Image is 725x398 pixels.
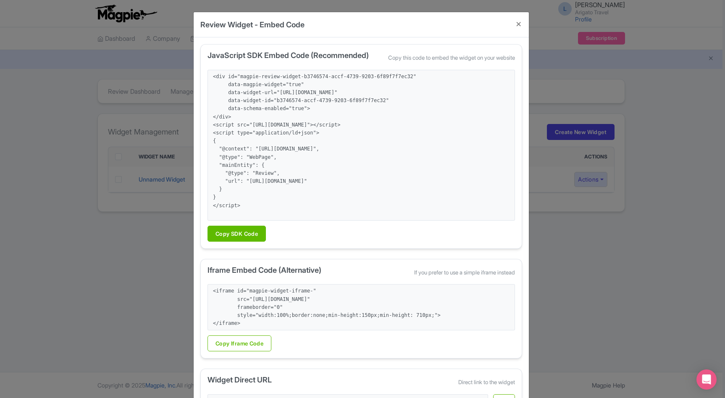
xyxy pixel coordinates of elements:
[208,284,515,330] textarea: <iframe id="magpie-widget-iframe-" src="[URL][DOMAIN_NAME]" frameborder="0" style="width:100%;bor...
[200,19,305,30] h4: Review Widget - Embed Code
[208,70,515,221] textarea: <div id="magpie-review-widget-b3746574-accf-4739-9203-6f89f7f7ec32" data-magpie-widget="true" dat...
[208,266,321,274] h5: Iframe Embed Code (Alternative)
[388,54,515,62] small: Copy this code to embed the widget on your website
[208,335,271,351] button: Copy Iframe Code
[208,376,272,384] h5: Widget Direct URL
[458,378,515,387] small: Direct link to the widget
[696,369,717,390] div: Open Intercom Messenger
[208,226,266,242] button: Copy SDK Code
[414,269,515,277] small: If you prefer to use a simple iframe instead
[509,12,529,36] button: Close
[208,51,369,60] h5: JavaScript SDK Embed Code (Recommended)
